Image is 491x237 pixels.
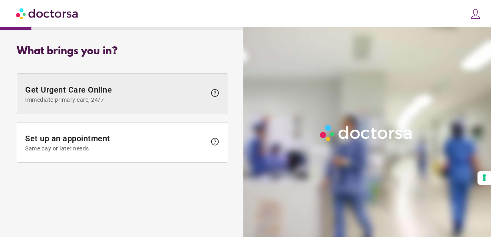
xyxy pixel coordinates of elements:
span: Set up an appointment [25,134,206,152]
span: Same day or later needs [25,145,206,152]
span: Get Urgent Care Online [25,85,206,103]
span: help [210,88,220,98]
img: Logo-Doctorsa-trans-White-partial-flat.png [317,122,415,144]
button: Your consent preferences for tracking technologies [477,171,491,185]
span: help [210,137,220,146]
img: Doctorsa.com [16,4,79,22]
div: What brings you in? [17,45,228,57]
span: Immediate primary care, 24/7 [25,97,206,103]
img: icons8-customer-100.png [470,8,481,20]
